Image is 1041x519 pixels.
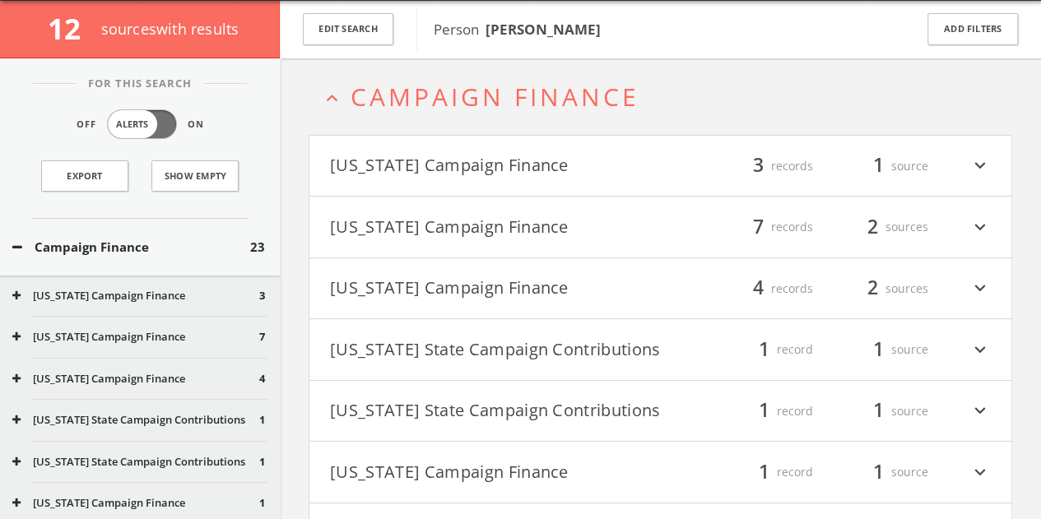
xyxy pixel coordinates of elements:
[860,212,885,241] span: 2
[714,458,813,486] div: record
[751,335,777,364] span: 1
[351,80,639,114] span: Campaign Finance
[969,458,991,486] i: expand_more
[259,329,265,345] span: 7
[321,83,1012,110] button: expand_lessCampaign Finance
[101,19,239,39] span: source s with results
[12,238,250,257] button: Campaign Finance
[303,13,393,45] button: Edit Search
[830,213,928,241] div: sources
[969,152,991,180] i: expand_more
[330,336,661,364] button: [US_STATE] State Campaign Contributions
[830,336,928,364] div: source
[714,336,813,364] div: record
[250,238,265,257] span: 23
[746,212,771,241] span: 7
[259,495,265,512] span: 1
[12,412,259,429] button: [US_STATE] State Campaign Contributions
[714,213,813,241] div: records
[259,412,265,429] span: 1
[41,160,128,192] a: Export
[330,213,661,241] button: [US_STATE] Campaign Finance
[746,274,771,303] span: 4
[830,458,928,486] div: source
[434,20,601,39] span: Person
[486,20,601,39] b: [PERSON_NAME]
[866,151,891,180] span: 1
[969,397,991,425] i: expand_more
[830,397,928,425] div: source
[969,336,991,364] i: expand_more
[830,275,928,303] div: sources
[866,335,891,364] span: 1
[259,371,265,387] span: 4
[714,397,813,425] div: record
[188,118,204,132] span: On
[259,288,265,304] span: 3
[330,275,661,303] button: [US_STATE] Campaign Finance
[12,495,259,512] button: [US_STATE] Campaign Finance
[12,454,259,470] button: [US_STATE] State Campaign Contributions
[751,457,777,486] span: 1
[76,76,204,92] span: For This Search
[866,396,891,425] span: 1
[12,329,259,345] button: [US_STATE] Campaign Finance
[866,457,891,486] span: 1
[969,213,991,241] i: expand_more
[259,454,265,470] span: 1
[860,274,885,303] span: 2
[714,152,813,180] div: records
[330,458,661,486] button: [US_STATE] Campaign Finance
[969,275,991,303] i: expand_more
[12,288,259,304] button: [US_STATE] Campaign Finance
[927,13,1018,45] button: Add Filters
[330,152,661,180] button: [US_STATE] Campaign Finance
[12,371,259,387] button: [US_STATE] Campaign Finance
[330,397,661,425] button: [US_STATE] State Campaign Contributions
[746,151,771,180] span: 3
[151,160,239,192] button: Show Empty
[830,152,928,180] div: source
[48,9,95,48] span: 12
[751,396,777,425] span: 1
[321,87,343,109] i: expand_less
[77,118,96,132] span: Off
[714,275,813,303] div: records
